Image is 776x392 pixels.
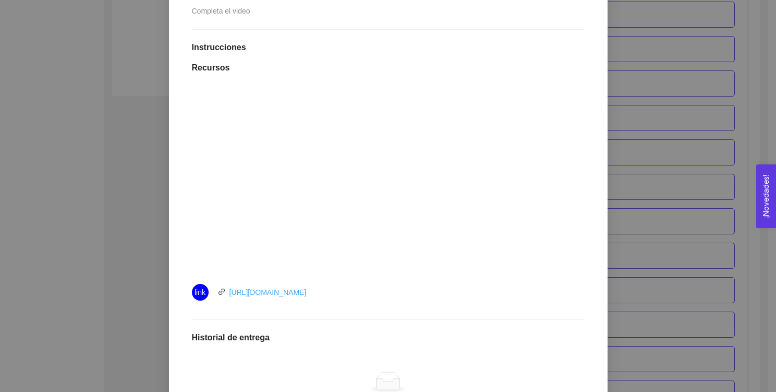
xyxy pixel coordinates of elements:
[221,86,555,274] iframe: 01 Cosme Ciclo de vida del Desarrollando Software
[192,7,250,15] span: Completa el video
[218,288,225,295] span: link
[192,332,585,343] h1: Historial de entrega
[756,164,776,228] button: Open Feedback Widget
[192,63,585,73] h1: Recursos
[229,288,307,296] a: [URL][DOMAIN_NAME]
[195,284,205,301] span: link
[192,42,585,53] h1: Instrucciones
